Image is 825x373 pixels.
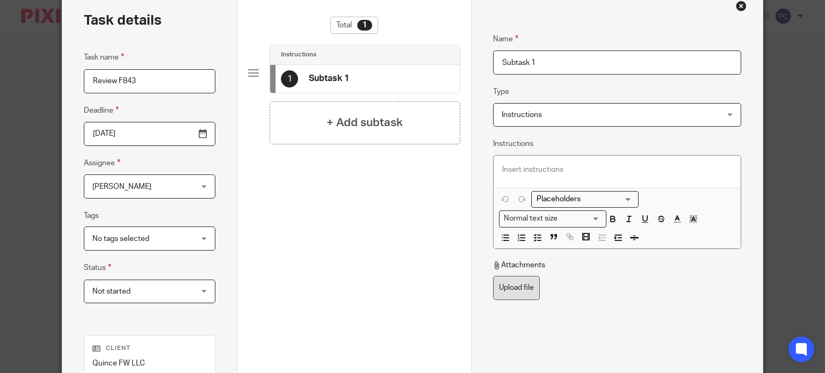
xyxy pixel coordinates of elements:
[493,86,509,97] label: Type
[309,73,349,84] h4: Subtask 1
[531,191,639,208] div: Placeholders
[84,11,162,30] h2: Task details
[493,33,518,45] label: Name
[499,210,606,227] div: Text styles
[92,288,131,295] span: Not started
[330,17,378,34] div: Total
[84,210,99,221] label: Tags
[533,194,632,205] input: Search for option
[561,213,600,224] input: Search for option
[281,50,316,59] h4: Instructions
[493,138,533,149] label: Instructions
[92,235,149,243] span: No tags selected
[92,183,151,191] span: [PERSON_NAME]
[493,276,540,300] label: Upload file
[357,20,372,31] div: 1
[499,210,606,227] div: Search for option
[327,114,403,131] h4: + Add subtask
[502,213,560,224] span: Normal text size
[92,358,207,369] p: Quince FW LLC
[281,70,298,87] div: 1
[736,1,747,11] div: Close this dialog window
[531,191,639,208] div: Search for option
[84,69,215,93] input: Task name
[502,111,542,119] span: Instructions
[84,104,119,116] label: Deadline
[84,261,111,274] label: Status
[92,344,207,353] p: Client
[84,122,215,146] input: Pick a date
[84,51,124,63] label: Task name
[84,157,120,169] label: Assignee
[493,260,545,270] p: Attachments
